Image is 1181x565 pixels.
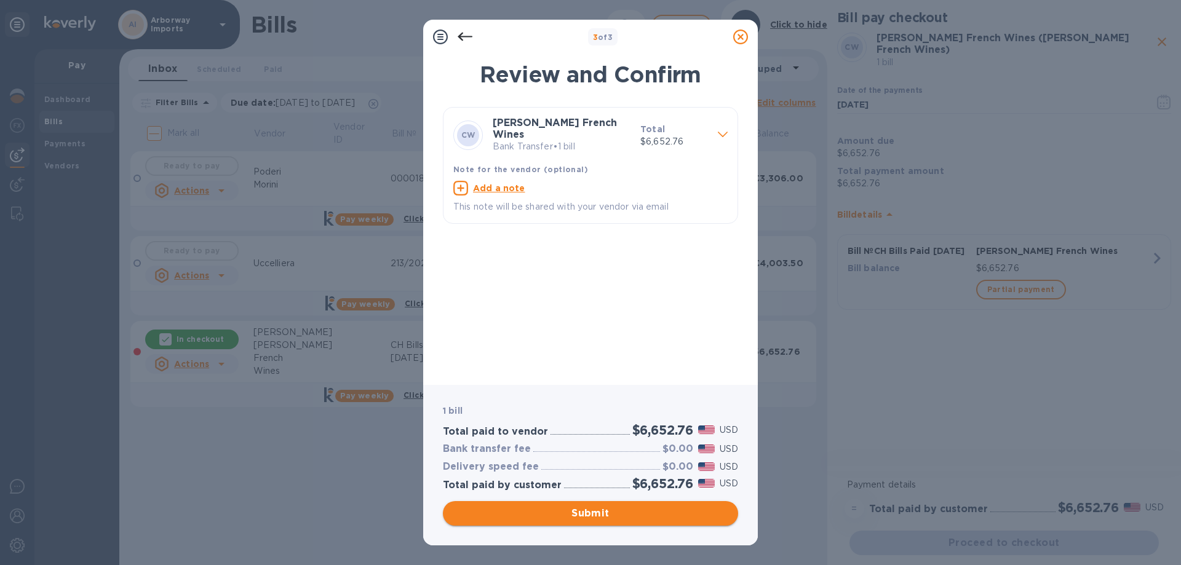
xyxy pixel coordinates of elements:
[493,140,630,153] p: Bank Transfer • 1 bill
[662,461,693,473] h3: $0.00
[453,165,588,174] b: Note for the vendor (optional)
[443,461,539,473] h3: Delivery speed fee
[640,135,708,148] p: $6,652.76
[453,506,728,521] span: Submit
[443,406,463,416] b: 1 bill
[443,61,738,87] h1: Review and Confirm
[453,117,728,213] div: CW[PERSON_NAME] French WinesBank Transfer•1 billTotal$6,652.76Note for the vendor (optional)Add a...
[632,422,693,438] h2: $6,652.76
[443,501,738,526] button: Submit
[720,443,738,456] p: USD
[662,443,693,455] h3: $0.00
[443,426,548,438] h3: Total paid to vendor
[443,443,531,455] h3: Bank transfer fee
[720,460,738,473] p: USD
[698,462,715,471] img: USD
[640,124,665,134] b: Total
[593,33,598,42] span: 3
[443,480,562,491] h3: Total paid by customer
[593,33,613,42] b: of 3
[473,183,525,193] u: Add a note
[698,444,715,453] img: USD
[461,130,475,140] b: CW
[698,425,715,434] img: USD
[698,479,715,488] img: USD
[720,424,738,437] p: USD
[720,477,738,490] p: USD
[632,476,693,491] h2: $6,652.76
[493,117,617,140] b: [PERSON_NAME] French Wines
[453,200,728,213] p: This note will be shared with your vendor via email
